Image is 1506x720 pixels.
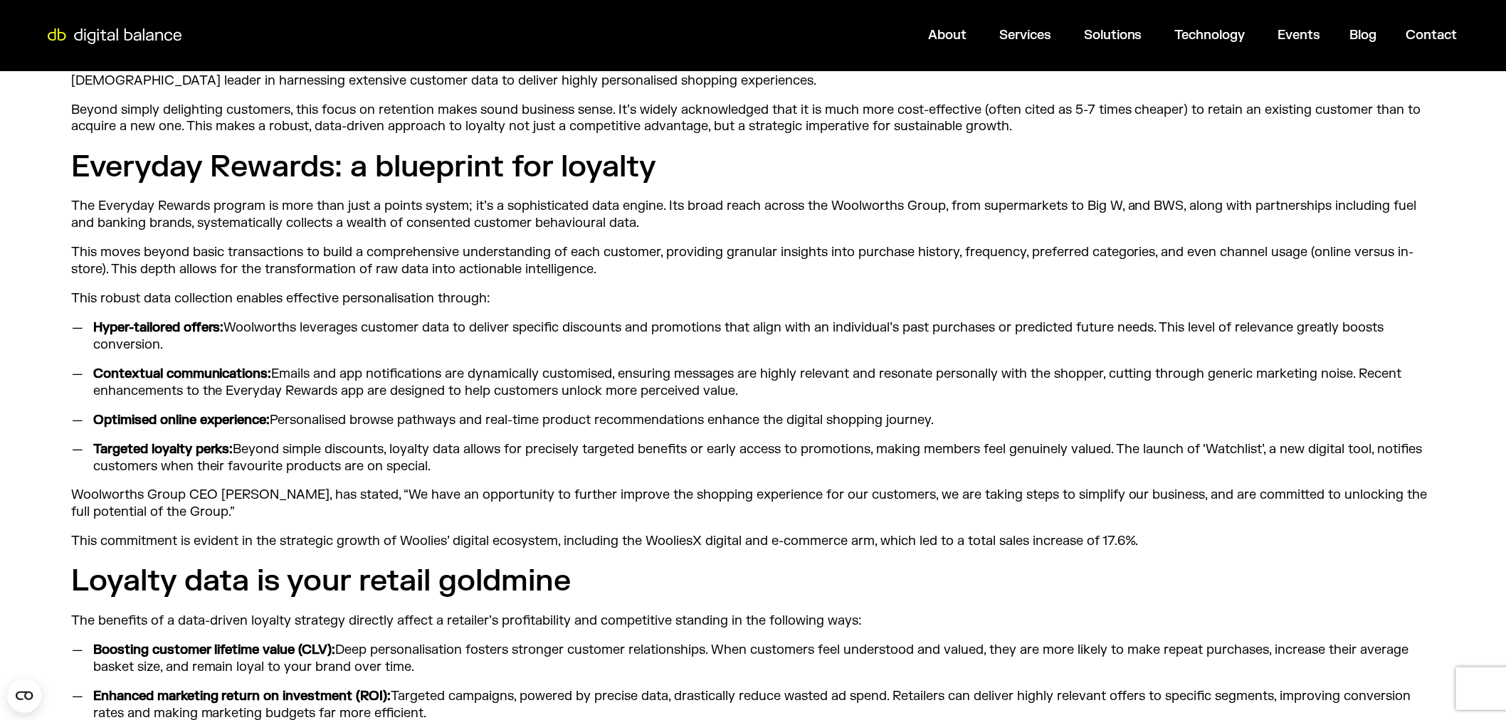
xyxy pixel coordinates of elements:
p: This robust data collection enables effective personalisation through: [71,290,1435,307]
a: Technology [1175,27,1246,43]
strong: Optimised online experience: [93,412,270,428]
div: Menu Toggle [195,21,1469,49]
button: Open CMP widget [7,679,41,713]
img: Digital Balance logo [36,28,194,44]
p: The benefits of a data-driven loyalty strategy directly affect a retailer’s profitability and com... [71,613,1435,630]
a: Contact [1406,27,1458,43]
a: Services [999,27,1051,43]
a: Solutions [1084,27,1142,43]
nav: Menu [195,21,1469,49]
p: The Everyday Rewards program is more than just a points system; it’s a sophisticated data engine.... [71,198,1435,231]
h2: Everyday Rewards: a blueprint for loyalty [71,148,1435,187]
p: Woolworths Group CEO [PERSON_NAME], has stated, “We have an opportunity to further improve the sh... [71,487,1435,521]
p: Personalisation is now a core expectation in Australian retail, with major players setting benchm... [71,55,1435,89]
li: Deep personalisation fosters stronger customer relationships. When customers feel understood and ... [87,642,1435,676]
strong: Hyper-tailored offers: [93,319,224,336]
p: This moves beyond basic transactions to build a comprehensive understanding of each customer, pro... [71,244,1435,277]
strong: Contextual communications: [93,366,272,382]
li: Woolworths leverages customer data to deliver specific discounts and promotions that align with a... [87,319,1435,353]
li: Personalised browse pathways and real-time product recommendations enhance the digital shopping j... [87,412,1435,428]
strong: Targeted loyalty perks: [93,441,233,457]
strong: Boosting customer lifetime value (CLV): [93,642,336,659]
h2: Loyalty data is your retail goldmine [71,563,1435,602]
p: Beyond simply delighting customers, this focus on retention makes sound business sense. It’s wide... [71,102,1435,135]
a: Events [1278,27,1321,43]
strong: Enhanced marketing return on investment (ROI): [93,689,391,705]
p: This commitment is evident in the strategic growth of Woolies’ digital ecosystem, including the W... [71,534,1435,550]
li: Emails and app notifications are dynamically customised, ensuring messages are highly relevant an... [87,366,1435,399]
li: Beyond simple discounts, loyalty data allows for precisely targeted benefits or early access to p... [87,441,1435,475]
a: Blog [1350,27,1377,43]
a: About [928,27,967,43]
